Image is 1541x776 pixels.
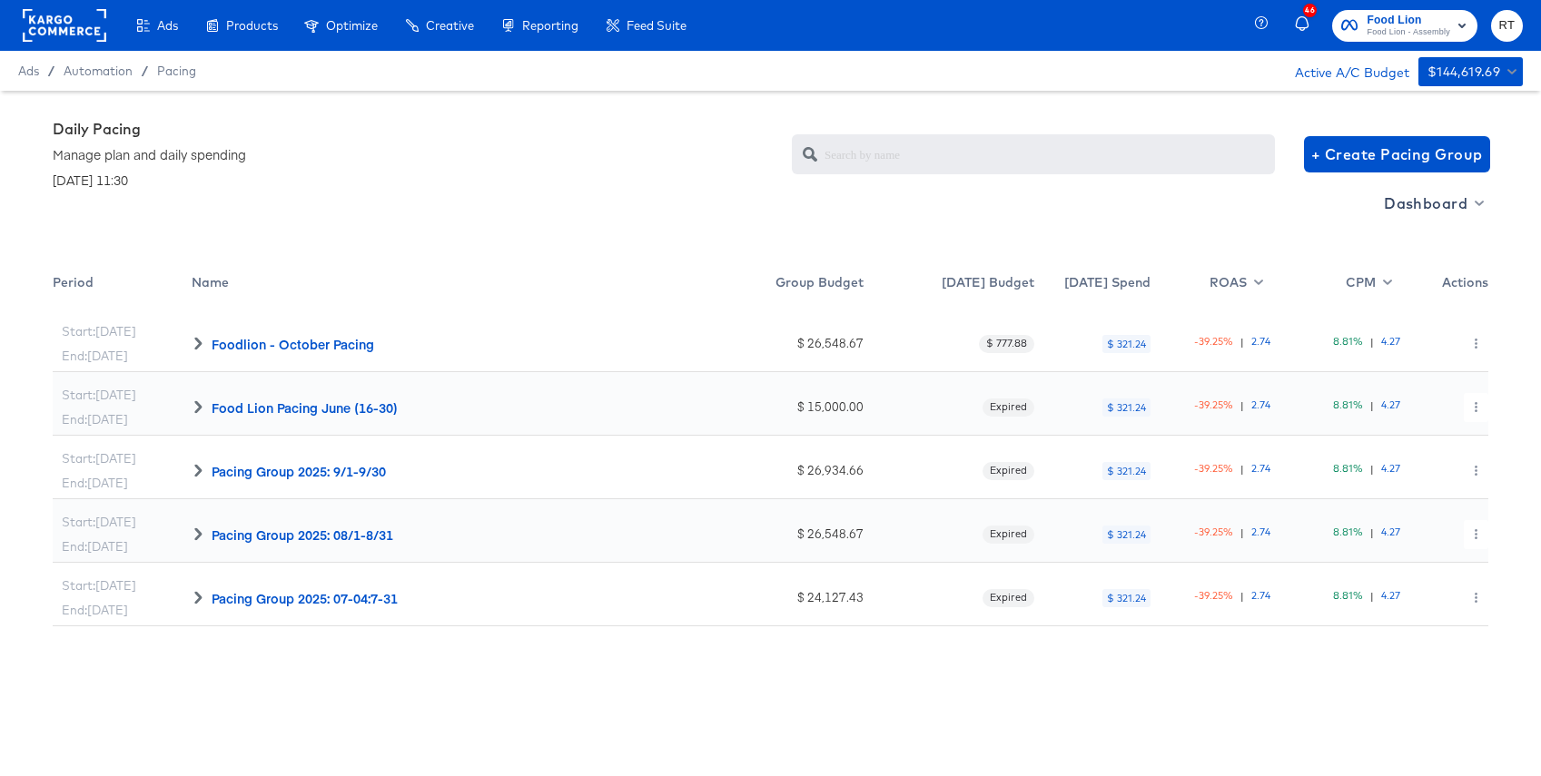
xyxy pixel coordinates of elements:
[1332,10,1477,42] button: Food LionFood Lion - Assembly
[39,64,64,78] span: /
[1251,398,1270,416] div: 2.74
[1240,589,1244,606] div: |
[979,337,1034,351] span: $ 777.88
[192,263,710,309] div: Name
[212,526,393,544] div: Pacing Group 2025: 08/1-8/31
[719,335,863,352] div: $ 26,548.67
[53,263,192,309] div: Toggle SortBy
[719,462,863,479] div: $ 26,934.66
[212,335,374,353] div: Foodlion - October Pacing
[1276,57,1409,84] div: Active A/C Budget
[62,577,136,594] div: Start: [DATE]
[522,18,578,33] span: Reporting
[1034,263,1151,309] div: [DATE] Spend
[1333,335,1363,352] div: 8.81%
[1367,11,1450,30] span: Food Lion
[426,18,474,33] span: Creative
[825,127,1275,166] input: Search by name
[719,398,863,416] div: $ 15,000.00
[1311,142,1483,167] span: + Create Pacing Group
[983,591,1034,605] span: Expired
[192,591,204,604] span: Toggle Row Expanded
[1491,10,1523,42] button: RT
[1370,526,1374,543] div: |
[53,120,246,189] div: Daily Pacing
[1303,4,1317,17] div: 46
[1370,462,1374,479] div: |
[62,602,128,619] div: End: [DATE]
[1333,462,1363,479] div: 8.81%
[157,64,196,78] a: Pacing
[62,387,136,404] div: Start: [DATE]
[212,462,386,480] div: Pacing Group 2025: 9/1-9/30
[1240,398,1244,416] div: |
[1427,61,1500,83] div: $144,619.69
[719,589,863,606] div: $ 24,127.43
[864,263,1035,309] div: [DATE] Budget
[1370,398,1374,416] div: |
[1381,398,1400,416] div: 4.27
[1333,589,1363,606] div: 8.81%
[1251,589,1270,606] div: 2.74
[1270,263,1400,309] div: CPM
[62,475,128,492] div: End: [DATE]
[326,18,378,33] span: Optimize
[1370,589,1374,606] div: |
[1251,526,1270,543] div: 2.74
[1377,189,1488,218] button: Dashboard
[1304,136,1490,172] button: + Create Pacing Group
[62,323,136,340] div: Start: [DATE]
[1240,335,1244,352] div: |
[192,527,204,540] span: Toggle Row Expanded
[226,18,278,33] span: Products
[1194,335,1233,352] div: -39.25%
[157,18,178,33] span: Ads
[53,171,246,189] div: [DATE] 11:30
[983,400,1034,415] span: Expired
[53,263,192,309] div: Period
[1367,25,1450,40] span: Food Lion - Assembly
[1102,398,1151,417] div: $ 321.24
[1240,526,1244,543] div: |
[192,464,204,476] span: Toggle Row Expanded
[1333,526,1363,543] div: 8.81%
[1384,191,1481,216] span: Dashboard
[1194,462,1233,479] div: -39.25%
[1240,462,1244,479] div: |
[1194,526,1233,543] div: -39.25%
[133,64,157,78] span: /
[62,348,128,365] div: End: [DATE]
[1102,335,1151,353] div: $ 321.24
[64,64,133,78] span: Automation
[1102,589,1151,607] div: $ 321.24
[1498,15,1516,36] span: RT
[212,589,398,607] div: Pacing Group 2025: 07-04:7-31
[1400,263,1488,309] div: Actions
[62,514,136,531] div: Start: [DATE]
[1292,8,1323,44] button: 46
[192,263,710,309] div: Toggle SortBy
[1194,589,1233,606] div: -39.25%
[62,450,136,467] div: Start: [DATE]
[192,337,204,349] span: Toggle Row Expanded
[1418,57,1523,86] button: $144,619.69
[1194,398,1233,416] div: -39.25%
[1381,335,1400,352] div: 4.27
[1251,335,1270,352] div: 2.74
[719,526,863,543] div: $ 26,548.67
[1381,526,1400,543] div: 4.27
[192,400,204,413] span: Toggle Row Expanded
[1251,462,1270,479] div: 2.74
[983,527,1034,542] span: Expired
[1333,398,1363,416] div: 8.81%
[53,145,246,163] div: Manage plan and daily spending
[1370,335,1374,352] div: |
[62,411,128,428] div: End: [DATE]
[1381,589,1400,606] div: 4.27
[212,398,398,417] div: Food Lion Pacing June (16-30)
[1102,462,1151,480] div: $ 321.24
[983,464,1034,478] span: Expired
[710,263,863,309] div: Toggle SortBy
[627,18,687,33] span: Feed Suite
